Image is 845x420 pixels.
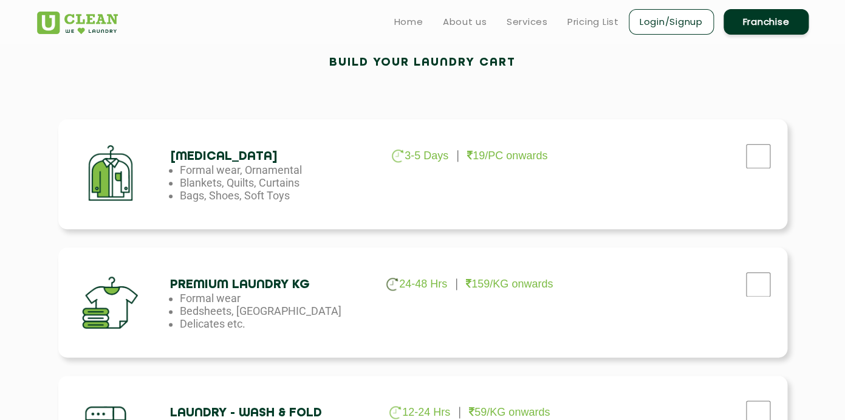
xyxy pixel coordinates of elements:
[180,176,377,189] li: Blankets, Quilts, Curtains
[443,15,487,29] a: About us
[180,292,377,305] li: Formal wear
[724,9,809,35] a: Franchise
[180,164,377,176] li: Formal wear, Ornamental
[389,406,450,419] p: 12-24 Hrs
[629,9,714,35] a: Login/Signup
[392,150,403,162] img: clock_g.png
[467,150,547,162] p: 19/PC onwards
[37,12,118,34] img: UClean Laundry and Dry Cleaning
[394,15,423,29] a: Home
[170,406,367,420] h4: Laundry - Wash & Fold
[389,406,401,419] img: clock_g.png
[469,406,550,419] p: 59/KG onwards
[329,56,516,69] h2: Build your laundry cart
[386,278,398,291] img: clock_g.png
[170,150,367,164] h4: [MEDICAL_DATA]
[170,278,367,292] h4: Premium Laundry Kg
[386,278,447,291] p: 24-48 Hrs
[392,150,448,163] p: 3-5 Days
[180,189,377,202] li: Bags, Shoes, Soft Toys
[466,278,553,291] p: 159/KG onwards
[180,305,377,317] li: Bedsheets, [GEOGRAPHIC_DATA]
[180,317,377,330] li: Delicates etc.
[567,15,619,29] a: Pricing List
[507,15,548,29] a: Services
